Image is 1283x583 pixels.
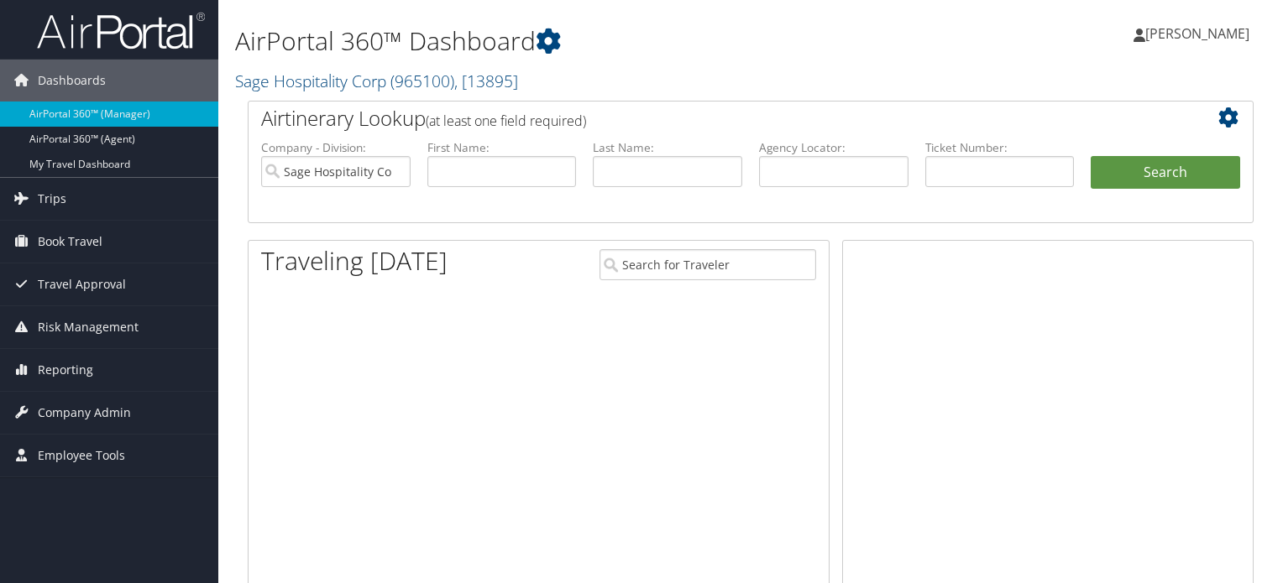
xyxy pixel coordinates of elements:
[38,221,102,263] span: Book Travel
[38,178,66,220] span: Trips
[235,70,518,92] a: Sage Hospitality Corp
[1134,8,1266,59] a: [PERSON_NAME]
[390,70,454,92] span: ( 965100 )
[37,11,205,50] img: airportal-logo.png
[427,139,577,156] label: First Name:
[261,139,411,156] label: Company - Division:
[38,435,125,476] span: Employee Tools
[235,23,923,59] h1: AirPortal 360™ Dashboard
[1091,156,1240,190] button: Search
[261,104,1156,133] h2: Airtinerary Lookup
[925,139,1075,156] label: Ticket Number:
[38,392,131,434] span: Company Admin
[454,70,518,92] span: , [ 13895 ]
[1145,24,1249,43] span: [PERSON_NAME]
[38,349,93,391] span: Reporting
[38,60,106,102] span: Dashboards
[593,139,742,156] label: Last Name:
[426,112,586,130] span: (at least one field required)
[38,306,139,348] span: Risk Management
[759,139,909,156] label: Agency Locator:
[38,263,126,305] span: Travel Approval
[600,249,816,280] input: Search for Traveler
[261,243,448,278] h1: Traveling [DATE]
